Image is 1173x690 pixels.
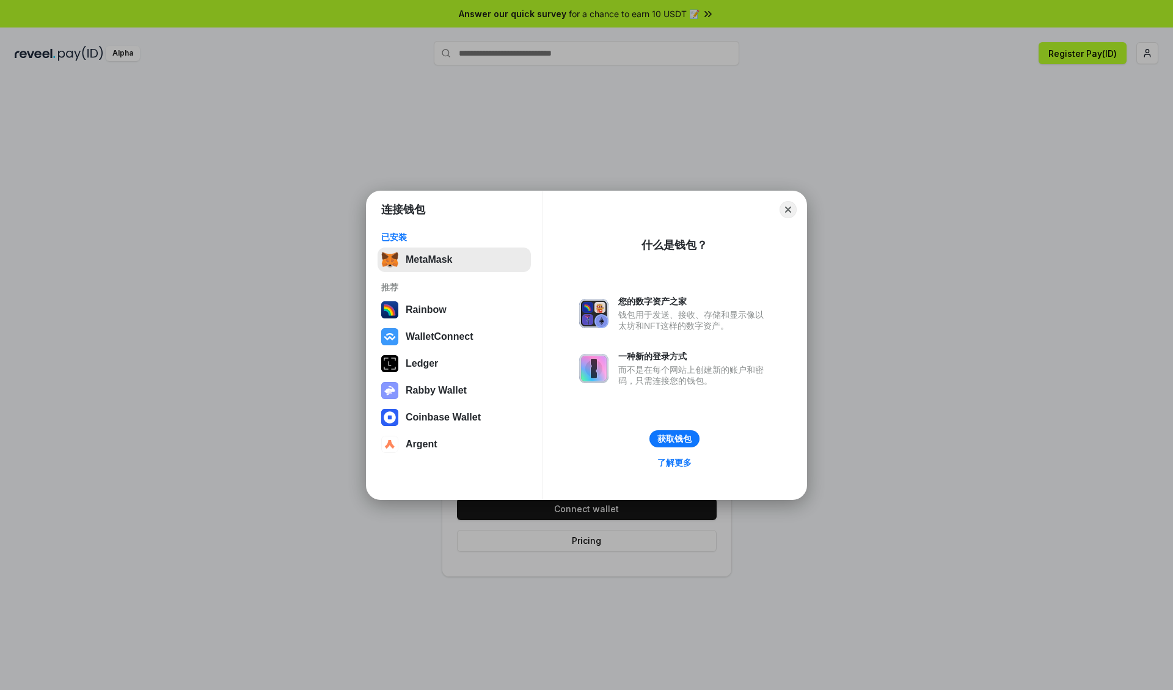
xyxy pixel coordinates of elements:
[406,412,481,423] div: Coinbase Wallet
[406,358,438,369] div: Ledger
[780,201,797,218] button: Close
[649,430,700,447] button: 获取钱包
[381,409,398,426] img: svg+xml,%3Csvg%20width%3D%2228%22%20height%3D%2228%22%20viewBox%3D%220%200%2028%2028%22%20fill%3D...
[406,385,467,396] div: Rabby Wallet
[657,457,692,468] div: 了解更多
[381,436,398,453] img: svg+xml,%3Csvg%20width%3D%2228%22%20height%3D%2228%22%20viewBox%3D%220%200%2028%2028%22%20fill%3D...
[378,248,531,272] button: MetaMask
[406,331,473,342] div: WalletConnect
[641,238,707,252] div: 什么是钱包？
[381,202,425,217] h1: 连接钱包
[378,298,531,322] button: Rainbow
[618,351,770,362] div: 一种新的登录方式
[618,296,770,307] div: 您的数字资产之家
[381,251,398,268] img: svg+xml,%3Csvg%20fill%3D%22none%22%20height%3D%2233%22%20viewBox%3D%220%200%2035%2033%22%20width%...
[378,378,531,403] button: Rabby Wallet
[381,328,398,345] img: svg+xml,%3Csvg%20width%3D%2228%22%20height%3D%2228%22%20viewBox%3D%220%200%2028%2028%22%20fill%3D...
[618,364,770,386] div: 而不是在每个网站上创建新的账户和密码，只需连接您的钱包。
[378,351,531,376] button: Ledger
[657,433,692,444] div: 获取钱包
[378,432,531,457] button: Argent
[378,405,531,430] button: Coinbase Wallet
[378,325,531,349] button: WalletConnect
[381,232,527,243] div: 已安装
[406,304,447,315] div: Rainbow
[406,254,452,265] div: MetaMask
[618,309,770,331] div: 钱包用于发送、接收、存储和显示像以太坊和NFT这样的数字资产。
[579,299,608,328] img: svg+xml,%3Csvg%20xmlns%3D%22http%3A%2F%2Fwww.w3.org%2F2000%2Fsvg%22%20fill%3D%22none%22%20viewBox...
[650,455,699,471] a: 了解更多
[381,382,398,399] img: svg+xml,%3Csvg%20xmlns%3D%22http%3A%2F%2Fwww.w3.org%2F2000%2Fsvg%22%20fill%3D%22none%22%20viewBox...
[381,355,398,372] img: svg+xml,%3Csvg%20xmlns%3D%22http%3A%2F%2Fwww.w3.org%2F2000%2Fsvg%22%20width%3D%2228%22%20height%3...
[381,282,527,293] div: 推荐
[579,354,608,383] img: svg+xml,%3Csvg%20xmlns%3D%22http%3A%2F%2Fwww.w3.org%2F2000%2Fsvg%22%20fill%3D%22none%22%20viewBox...
[381,301,398,318] img: svg+xml,%3Csvg%20width%3D%22120%22%20height%3D%22120%22%20viewBox%3D%220%200%20120%20120%22%20fil...
[406,439,437,450] div: Argent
